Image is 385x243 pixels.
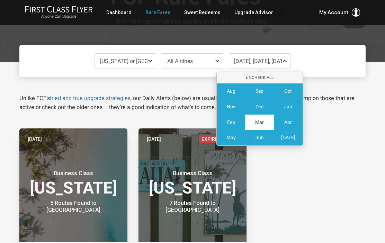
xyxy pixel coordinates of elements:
[106,6,132,19] a: Dashboard
[256,135,264,141] span: Jun
[151,200,234,214] div: 7 Routes Found to [GEOGRAPHIC_DATA]
[32,200,115,214] div: 5 Routes Found to [GEOGRAPHIC_DATA]
[227,119,235,125] span: Feb
[255,119,264,125] span: Mar
[217,72,303,83] button: Uncheck All
[19,94,366,112] p: Unlike FCF’s , our Daily Alerts (below) are usually only available for a short time. Jump on thos...
[147,135,161,143] time: [DATE]
[147,170,238,196] h3: [US_STATE]
[227,104,235,110] span: Nov
[319,8,348,17] span: My Account
[227,88,235,94] span: Aug
[145,6,170,19] a: Rare Fares
[281,135,295,141] span: [DATE]
[25,6,93,13] img: First Class Flyer
[284,119,292,125] span: Apr
[25,14,93,19] small: Anyone Can Upgrade
[226,135,236,141] span: May
[32,170,115,177] small: Business Class
[28,170,119,196] h3: [US_STATE]
[50,95,131,101] a: tried and true upgrade strategies
[184,6,221,19] a: Sweet Redeems
[199,135,238,143] span: Expires Soon
[151,170,234,177] small: Business Class
[256,104,263,110] span: Dec
[234,6,273,19] a: Upgrade Advisor
[167,58,193,64] span: All Airlines
[284,88,292,94] span: Oct
[28,135,42,143] time: [DATE]
[256,88,263,94] span: Sep
[284,104,292,110] span: Jan
[319,8,360,17] button: My Account
[100,58,188,64] span: [US_STATE] or [GEOGRAPHIC_DATA]
[25,6,93,19] a: First Class FlyerAnyone Can Upgrade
